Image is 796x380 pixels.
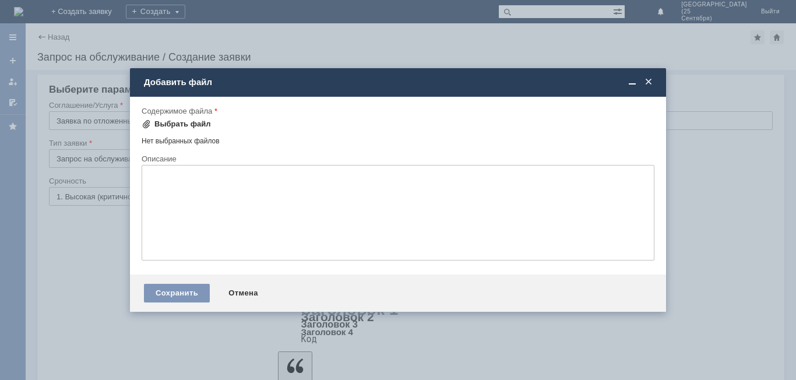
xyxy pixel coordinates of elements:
[142,107,652,115] div: Содержимое файла
[142,132,654,146] div: Нет выбранных файлов
[142,155,652,163] div: Описание
[643,77,654,87] span: Закрыть
[144,77,654,87] div: Добавить файл
[5,5,170,23] div: Добрый вечер! Прошу удалить отложенные чеки во вложении.
[154,119,211,129] div: Выбрать файл
[626,77,638,87] span: Свернуть (Ctrl + M)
